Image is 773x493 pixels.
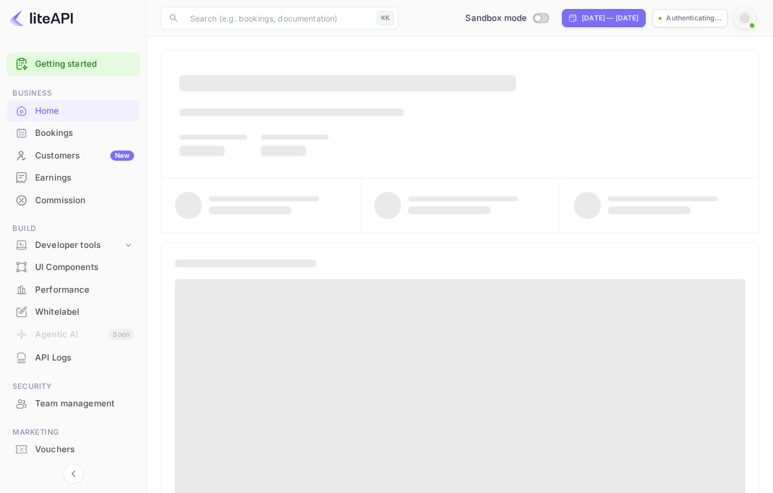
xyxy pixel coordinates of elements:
[9,9,73,27] img: LiteAPI logo
[7,190,140,211] a: Commission
[7,122,140,144] div: Bookings
[35,443,134,456] div: Vouchers
[7,122,140,143] a: Bookings
[35,261,134,274] div: UI Components
[7,53,140,76] div: Getting started
[7,256,140,278] div: UI Components
[7,279,140,300] a: Performance
[110,151,134,161] div: New
[7,301,140,323] div: Whitelabel
[35,306,134,319] div: Whitelabel
[7,145,140,166] a: CustomersNew
[7,145,140,167] div: CustomersNew
[35,194,134,207] div: Commission
[7,235,140,255] div: Developer tools
[35,397,134,410] div: Team management
[183,7,372,29] input: Search (e.g. bookings, documentation)
[7,87,140,100] span: Business
[35,127,134,140] div: Bookings
[7,301,140,322] a: Whitelabel
[7,256,140,277] a: UI Components
[562,9,646,27] div: Click to change the date range period
[63,464,84,484] button: Collapse navigation
[666,13,722,23] p: Authenticating...
[7,380,140,393] span: Security
[7,426,140,439] span: Marketing
[7,167,140,188] a: Earnings
[35,172,134,185] div: Earnings
[7,100,140,121] a: Home
[7,347,140,369] div: API Logs
[7,439,140,461] div: Vouchers
[7,100,140,122] div: Home
[7,347,140,368] a: API Logs
[7,393,140,415] div: Team management
[35,351,134,365] div: API Logs
[377,11,394,25] div: ⌘K
[461,12,553,25] div: Switch to Production mode
[35,239,123,252] div: Developer tools
[35,105,134,118] div: Home
[7,222,140,235] span: Build
[582,13,638,23] div: [DATE] — [DATE]
[7,167,140,189] div: Earnings
[7,393,140,414] a: Team management
[7,439,140,460] a: Vouchers
[7,190,140,212] div: Commission
[35,58,134,71] a: Getting started
[35,149,134,162] div: Customers
[7,279,140,301] div: Performance
[35,284,134,297] div: Performance
[465,12,527,25] span: Sandbox mode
